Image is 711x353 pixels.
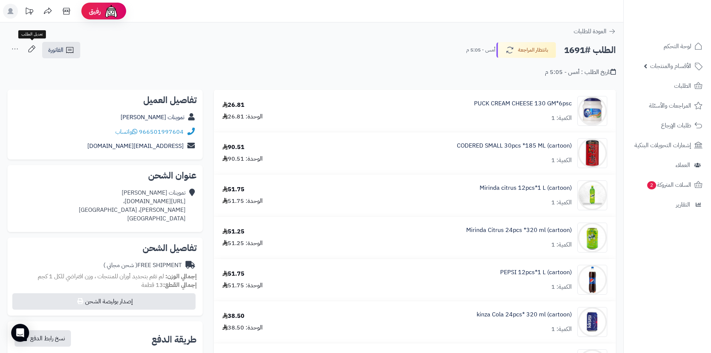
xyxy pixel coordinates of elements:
[578,180,607,210] img: 1747566256-XP8G23evkchGmxKUr8YaGb2gsq2hZno4-90x90.jpg
[48,46,63,55] span: الفاتورة
[628,77,707,95] a: الطلبات
[89,7,101,16] span: رفيق
[545,68,616,77] div: تاريخ الطلب : أمس - 5:05 م
[676,199,690,210] span: التقارير
[676,160,690,170] span: العملاء
[628,97,707,115] a: المراجعات والأسئلة
[13,244,197,253] h2: تفاصيل الشحن
[20,4,38,21] a: تحديثات المنصة
[222,101,244,109] div: 26.81
[660,6,704,21] img: logo-2.png
[466,46,495,54] small: أمس - 5:05 م
[628,196,707,214] a: التقارير
[457,142,572,150] a: CODERED SMALL 30pcs *185 ML (cartoon)
[30,334,65,343] span: نسخ رابط الدفع
[564,43,616,58] h2: الطلب #1691
[222,281,263,290] div: الوحدة: 51.75
[466,226,572,235] a: Mirinda Citrus 24pcs *320 ml (cartoon)
[222,155,263,163] div: الوحدة: 90.51
[12,293,196,310] button: إصدار بوليصة الشحن
[222,185,244,194] div: 51.75
[474,99,572,108] a: PUCK CREAM CHEESE 130 GM*6psc
[103,261,182,270] div: FREE SHIPMENT
[13,171,197,180] h2: عنوان الشحن
[87,142,184,151] a: [EMAIL_ADDRESS][DOMAIN_NAME]
[222,270,244,278] div: 51.75
[628,156,707,174] a: العملاء
[115,127,137,136] a: واتساب
[139,127,184,136] a: 966501997604
[222,323,263,332] div: الوحدة: 38.50
[628,176,707,194] a: السلات المتروكة2
[222,239,263,248] div: الوحدة: 51.25
[674,81,691,91] span: الطلبات
[551,241,572,249] div: الكمية: 1
[165,272,197,281] strong: إجمالي الوزن:
[11,324,29,342] div: Open Intercom Messenger
[574,27,606,36] span: العودة للطلبات
[551,325,572,334] div: الكمية: 1
[551,156,572,165] div: الكمية: 1
[664,41,691,52] span: لوحة التحكم
[222,197,263,205] div: الوحدة: 51.75
[79,189,185,223] div: تموينات [PERSON_NAME] [URL][DOMAIN_NAME]، [PERSON_NAME]، [GEOGRAPHIC_DATA] [GEOGRAPHIC_DATA]
[578,223,607,253] img: 1747566452-bf88d184-d280-4ea7-9331-9e3669ef-90x90.jpg
[222,112,263,121] div: الوحدة: 26.81
[104,4,119,19] img: ai-face.png
[649,100,691,111] span: المراجعات والأسئلة
[477,310,572,319] a: kinza Cola 24pcs* 320 ml (cartoon)
[480,184,572,192] a: Mirinda citrus 12pcs*1 L (cartoon)
[222,227,244,236] div: 51.25
[163,281,197,289] strong: إجمالي القطع:
[661,120,691,131] span: طلبات الإرجاع
[222,143,244,152] div: 90.51
[551,198,572,207] div: الكمية: 1
[551,283,572,291] div: الكمية: 1
[18,30,46,38] div: تعديل الطلب
[152,335,197,344] h2: طريقة الدفع
[628,136,707,154] a: إشعارات التحويلات البنكية
[222,312,244,321] div: 38.50
[103,261,137,270] span: ( شحن مجاني )
[628,117,707,134] a: طلبات الإرجاع
[578,96,607,126] img: 1747326925-51RiN%20m97GL._AC_SL1187-90x90.jpg
[121,113,184,122] a: تموينات [PERSON_NAME]
[551,114,572,123] div: الكمية: 1
[496,42,556,58] button: بانتظار المراجعة
[38,272,164,281] span: لم تقم بتحديد أوزان للمنتجات ، وزن افتراضي للكل 1 كجم
[13,96,197,105] h2: تفاصيل العميل
[650,61,691,71] span: الأقسام والمنتجات
[578,138,607,168] img: 1747536337-61lY7EtfpmL._AC_SL1500-90x90.jpg
[578,307,607,337] img: 1747641255-37MuAnv2Ak8iDtNswclxY6RhRXkc7hb0-90x90.jpg
[647,181,657,190] span: 2
[500,268,572,277] a: PEPSI 12pcs*1 L (cartoon)
[141,281,197,289] small: 13 قطعة
[574,27,616,36] a: العودة للطلبات
[634,140,691,151] span: إشعارات التحويلات البنكية
[42,42,80,58] a: الفاتورة
[15,330,71,347] button: نسخ رابط الدفع
[628,37,707,55] a: لوحة التحكم
[578,265,607,295] img: 1747594532-18409223-8150-4f06-d44a-9c8685d0-90x90.jpg
[646,180,691,190] span: السلات المتروكة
